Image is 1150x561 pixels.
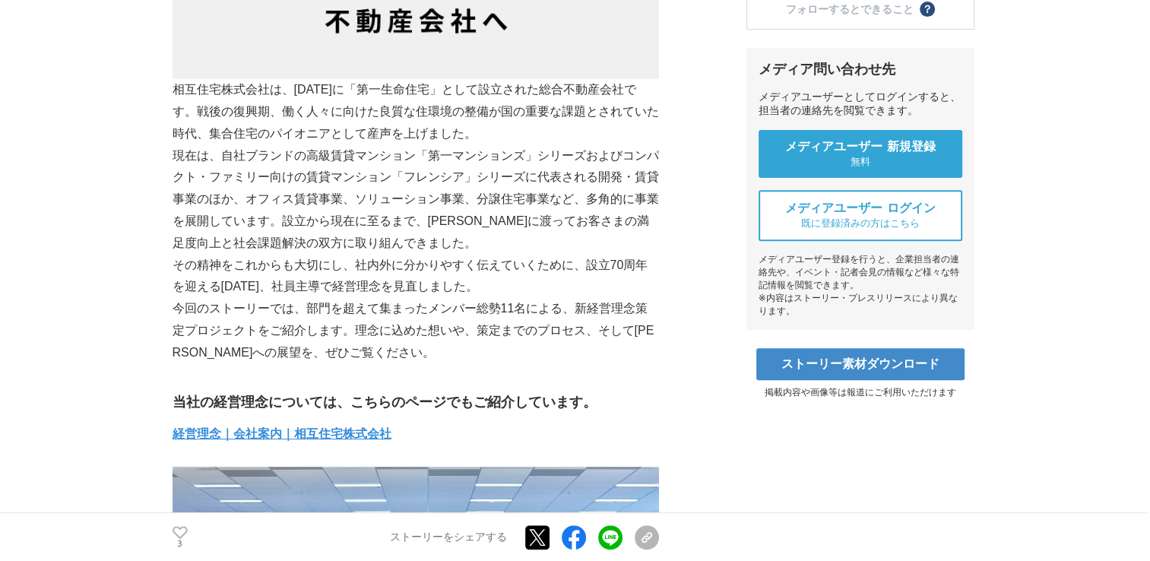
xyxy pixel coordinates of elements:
div: メディアユーザー登録を行うと、企業担当者の連絡先や、イベント・記者会見の情報など様々な特記情報を閲覧できます。 ※内容はストーリー・プレスリリースにより異なります。 [759,253,962,318]
p: 現在は、自社ブランドの高級賃貸マンション「第一マンションズ」シリーズおよびコンパクト・ファミリー向けの賃貸マンション「フレンシア」シリーズに代表される開発・賃貸事業のほか、オフィス賃貸事業、ソリ... [173,145,659,255]
a: 経営理念｜会社案内｜相互住宅株式会社 [173,427,391,440]
a: ストーリー素材ダウンロード [756,348,965,380]
div: メディア問い合わせ先 [759,60,962,78]
p: その精神をこれからも大切にし、社内外に分かりやすく伝えていくために、設立70周年を迎える[DATE]、社員主導で経営理念を見直しました。 [173,255,659,299]
span: 無料 [851,155,870,169]
button: ？ [920,2,935,17]
span: 既に登録済みの方はこちら [801,217,920,230]
strong: 当社の経営理念については、こちらのページでもご紹介しています。 [173,395,597,410]
a: メディアユーザー 新規登録 無料 [759,130,962,178]
div: フォローするとできること [786,4,914,14]
span: ？ [922,4,933,14]
span: メディアユーザー 新規登録 [785,139,936,155]
a: メディアユーザー ログイン 既に登録済みの方はこちら [759,190,962,241]
p: 今回のストーリーでは、部門を超えて集まったメンバー総勢11名による、新経営理念策定プロジェクトをご紹介します。理念に込めた想いや、策定までのプロセス、そして[PERSON_NAME]への展望を、... [173,298,659,363]
p: 相互住宅株式会社は、[DATE]に「第一生命住宅」として設立された総合不動産会社です。戦後の復興期、働く人々に向けた良質な住環境の整備が国の重要な課題とされていた時代、集合住宅のパイオニアとして... [173,79,659,144]
p: ストーリーをシェアする [390,531,507,544]
div: メディアユーザーとしてログインすると、担当者の連絡先を閲覧できます。 [759,90,962,118]
span: メディアユーザー ログイン [785,201,936,217]
p: 3 [173,540,188,548]
p: 掲載内容や画像等は報道にご利用いただけます [746,386,974,399]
